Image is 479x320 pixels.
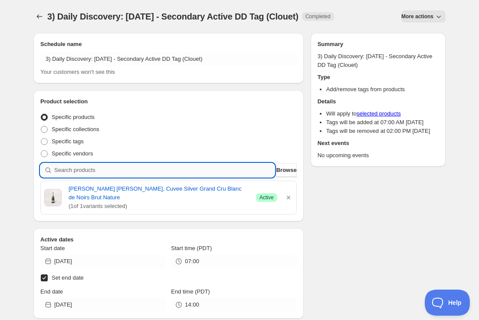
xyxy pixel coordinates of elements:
span: Browse [276,166,297,175]
span: Specific tags [52,138,84,145]
button: More actions [401,10,446,23]
li: Will apply to [326,109,439,118]
h2: Next events [318,139,439,148]
a: [PERSON_NAME] [PERSON_NAME], Cuvee Silver Grand Cru Blanc de Noirs Brut Nature [69,185,249,202]
span: Set end date [52,274,84,281]
span: More actions [401,13,433,20]
h2: Summary [318,40,439,49]
span: Start time (PDT) [171,245,212,251]
input: Search products [54,163,275,177]
h2: Schedule name [40,40,297,49]
span: Specific products [52,114,95,120]
span: Specific collections [52,126,99,132]
li: Tags will be added at 07:00 AM [DATE] [326,118,439,127]
p: 3) Daily Discovery: [DATE] - Secondary Active DD Tag (Clouet) [318,52,439,69]
h2: Type [318,73,439,82]
iframe: Toggle Customer Support [425,290,470,316]
span: 3) Daily Discovery: [DATE] - Secondary Active DD Tag (Clouet) [47,12,299,21]
a: selected products [357,110,401,117]
li: Tags will be removed at 02:00 PM [DATE] [326,127,439,135]
span: End time (PDT) [171,288,210,295]
li: Add/remove tags from products [326,85,439,94]
p: No upcoming events [318,151,439,160]
h2: Product selection [40,97,297,106]
span: Your customers won't see this [40,69,115,75]
span: Active [259,194,274,201]
span: Specific vendors [52,150,93,157]
span: Start date [40,245,65,251]
span: ( 1 of 1 variants selected) [69,202,249,211]
h2: Active dates [40,235,297,244]
span: End date [40,288,63,295]
button: Browse [276,163,297,177]
button: Schedules [33,10,46,23]
h2: Details [318,97,439,106]
span: Completed [305,13,331,20]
